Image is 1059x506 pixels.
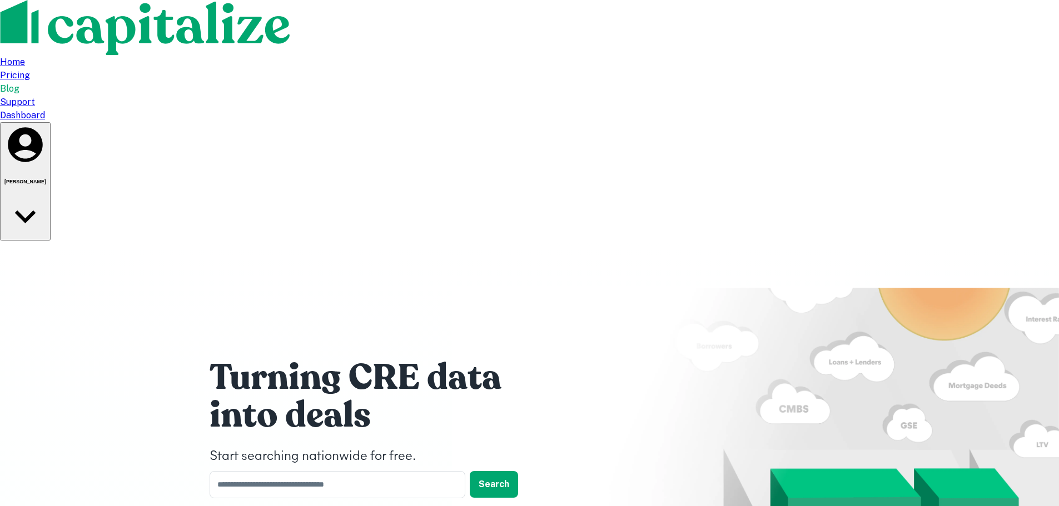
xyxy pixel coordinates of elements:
[210,393,543,438] h1: into deals
[470,471,518,498] button: Search
[4,179,46,184] h6: [PERSON_NAME]
[210,447,543,467] h4: Start searching nationwide for free.
[210,355,543,400] h1: Turning CRE data
[1003,417,1059,470] iframe: Chat Widget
